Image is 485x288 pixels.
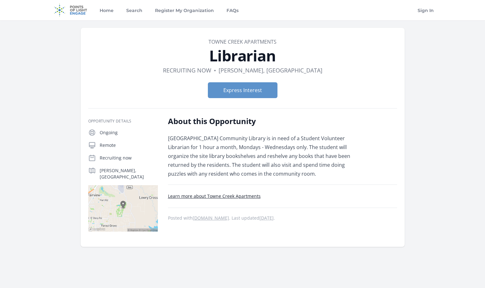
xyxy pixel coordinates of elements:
abbr: Fri, Jul 18, 2025 2:59 AM [259,215,274,221]
a: [DOMAIN_NAME] [193,215,229,221]
a: Towne Creek Apartments [208,38,277,45]
p: [PERSON_NAME], [GEOGRAPHIC_DATA] [100,167,158,180]
h1: Librarian [88,48,397,63]
button: Express Interest [208,82,277,98]
p: [GEOGRAPHIC_DATA] Community Library is in need of a Student Volunteer Librarian for 1 hour a mont... [168,134,353,178]
p: Posted with . Last updated . [168,216,397,221]
div: • [214,66,216,75]
h2: About this Opportunity [168,116,353,126]
p: Remote [100,142,158,148]
dd: Recruiting now [163,66,211,75]
p: Ongoing [100,129,158,136]
p: Recruiting now [100,155,158,161]
img: Map [88,185,158,232]
h3: Opportunity Details [88,119,158,124]
a: Learn more about Towne Creek Apartments [168,193,261,199]
dd: [PERSON_NAME], [GEOGRAPHIC_DATA] [219,66,322,75]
